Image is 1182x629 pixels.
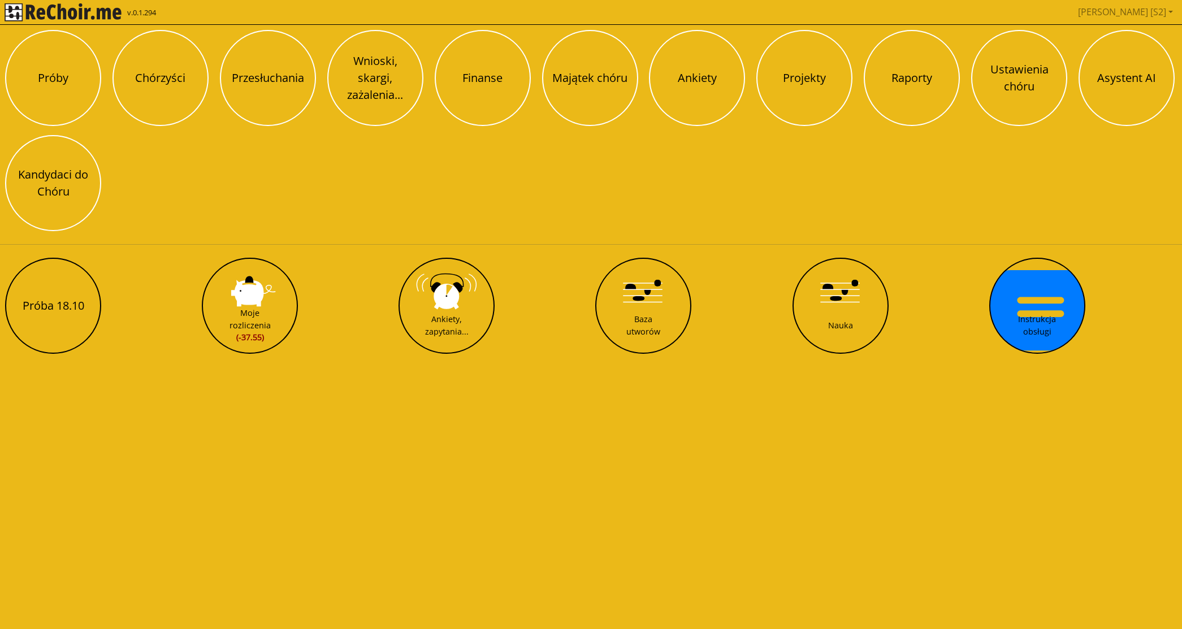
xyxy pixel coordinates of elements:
[202,258,298,354] button: Moje rozliczenia(-37.55)
[1073,1,1177,23] a: [PERSON_NAME] [S2]
[127,7,156,19] span: v.0.1.294
[327,30,423,126] button: Wnioski, skargi, zażalenia...
[230,331,271,344] span: (-37.55)
[5,258,101,354] button: Próba 18.10
[649,30,745,126] button: Ankiety
[5,3,122,21] img: rekłajer mi
[1079,30,1175,126] button: Asystent AI
[5,30,101,126] button: Próby
[1018,313,1056,337] div: Instrukcja obsługi
[425,313,469,337] div: Ankiety, zapytania...
[864,30,960,126] button: Raporty
[399,258,495,354] button: Ankiety, zapytania...
[626,313,660,337] div: Baza utworów
[828,319,853,332] div: Nauka
[542,30,638,126] button: Majątek chóru
[989,258,1085,354] button: Instrukcja obsługi
[756,30,852,126] button: Projekty
[793,258,889,354] button: Nauka
[5,135,101,231] button: Kandydaci do Chóru
[435,30,531,126] button: Finanse
[112,30,209,126] button: Chórzyści
[220,30,316,126] button: Przesłuchania
[595,258,691,354] button: Baza utworów
[230,307,271,344] div: Moje rozliczenia
[971,30,1067,126] button: Ustawienia chóru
